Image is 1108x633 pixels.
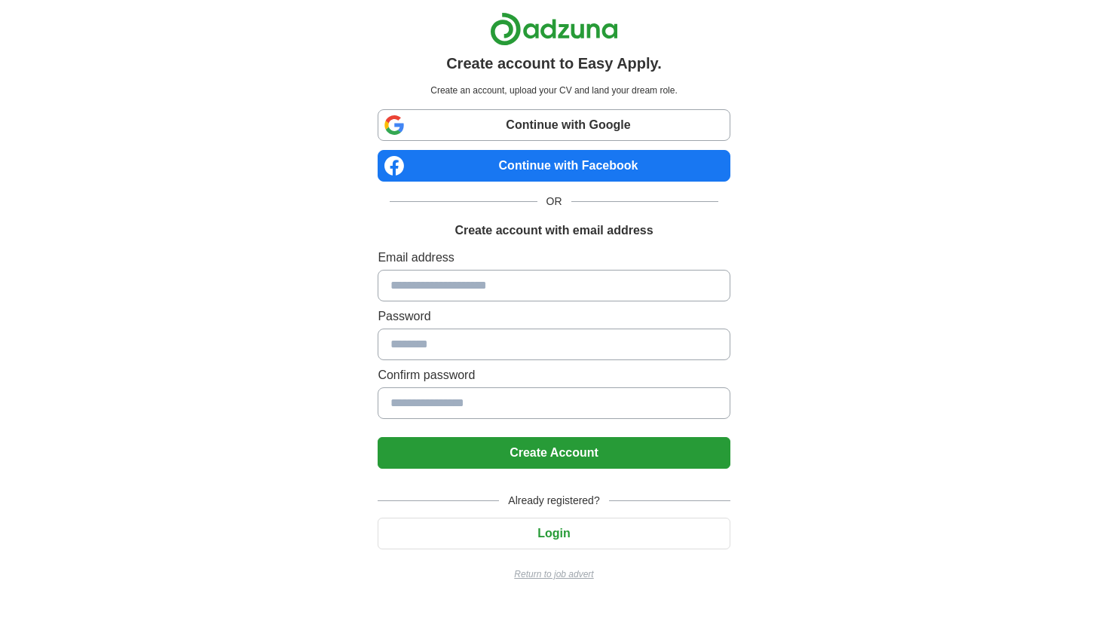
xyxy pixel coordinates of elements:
a: Return to job advert [378,567,730,581]
button: Create Account [378,437,730,469]
img: Adzuna logo [490,12,618,46]
a: Login [378,527,730,540]
h1: Create account with email address [455,222,653,240]
p: Create an account, upload your CV and land your dream role. [381,84,727,97]
label: Confirm password [378,366,730,384]
label: Password [378,307,730,326]
label: Email address [378,249,730,267]
span: Already registered? [499,493,608,509]
h1: Create account to Easy Apply. [446,52,662,75]
span: OR [537,194,571,209]
a: Continue with Facebook [378,150,730,182]
a: Continue with Google [378,109,730,141]
button: Login [378,518,730,549]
